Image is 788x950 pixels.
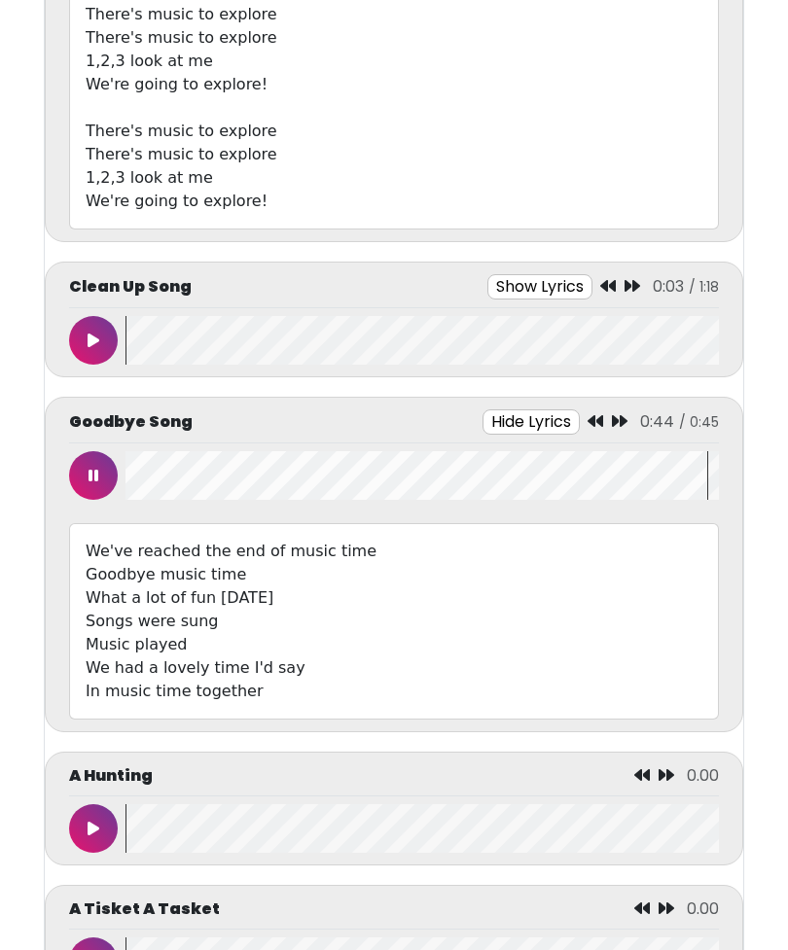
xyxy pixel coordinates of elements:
[687,764,719,787] span: 0.00
[679,412,719,432] span: / 0:45
[640,410,674,433] span: 0:44
[69,764,153,788] p: A Hunting
[69,897,220,921] p: A Tisket A Tasket
[687,897,719,920] span: 0.00
[487,274,592,299] button: Show Lyrics
[69,275,192,299] p: Clean Up Song
[69,523,719,720] div: We've reached the end of music time Goodbye music time What a lot of fun [DATE] Songs were sung M...
[689,277,719,297] span: / 1:18
[69,410,193,434] p: Goodbye Song
[483,409,580,435] button: Hide Lyrics
[653,275,684,298] span: 0:03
